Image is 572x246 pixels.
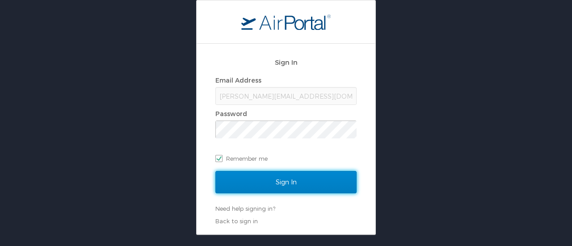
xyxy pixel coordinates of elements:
[215,76,261,84] label: Email Address
[241,14,331,30] img: logo
[215,171,357,193] input: Sign In
[215,57,357,67] h2: Sign In
[215,217,258,225] a: Back to sign in
[215,205,275,212] a: Need help signing in?
[215,110,247,117] label: Password
[215,152,357,165] label: Remember me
